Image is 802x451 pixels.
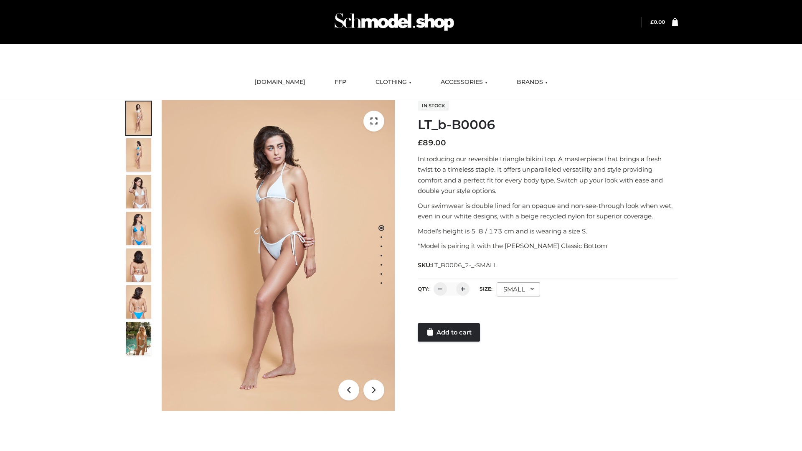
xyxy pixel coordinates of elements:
[126,212,151,245] img: ArielClassicBikiniTop_CloudNine_AzureSky_OW114ECO_4-scaled.jpg
[418,138,423,147] span: £
[650,19,654,25] span: £
[650,19,665,25] a: £0.00
[126,285,151,319] img: ArielClassicBikiniTop_CloudNine_AzureSky_OW114ECO_8-scaled.jpg
[418,138,446,147] bdi: 89.00
[328,73,353,91] a: FFP
[418,260,497,270] span: SKU:
[126,138,151,172] img: ArielClassicBikiniTop_CloudNine_AzureSky_OW114ECO_2-scaled.jpg
[248,73,312,91] a: [DOMAIN_NAME]
[434,73,494,91] a: ACCESSORIES
[650,19,665,25] bdi: 0.00
[126,322,151,355] img: Arieltop_CloudNine_AzureSky2.jpg
[126,101,151,135] img: ArielClassicBikiniTop_CloudNine_AzureSky_OW114ECO_1-scaled.jpg
[480,286,492,292] label: Size:
[418,200,678,222] p: Our swimwear is double lined for an opaque and non-see-through look when wet, even in our white d...
[418,323,480,342] a: Add to cart
[126,175,151,208] img: ArielClassicBikiniTop_CloudNine_AzureSky_OW114ECO_3-scaled.jpg
[510,73,554,91] a: BRANDS
[418,226,678,237] p: Model’s height is 5 ‘8 / 173 cm and is wearing a size S.
[162,100,395,411] img: ArielClassicBikiniTop_CloudNine_AzureSky_OW114ECO_1
[126,248,151,282] img: ArielClassicBikiniTop_CloudNine_AzureSky_OW114ECO_7-scaled.jpg
[418,101,449,111] span: In stock
[418,241,678,251] p: *Model is pairing it with the [PERSON_NAME] Classic Bottom
[418,154,678,196] p: Introducing our reversible triangle bikini top. A masterpiece that brings a fresh twist to a time...
[418,117,678,132] h1: LT_b-B0006
[418,286,429,292] label: QTY:
[332,5,457,38] img: Schmodel Admin 964
[497,282,540,296] div: SMALL
[431,261,497,269] span: LT_B0006_2-_-SMALL
[369,73,418,91] a: CLOTHING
